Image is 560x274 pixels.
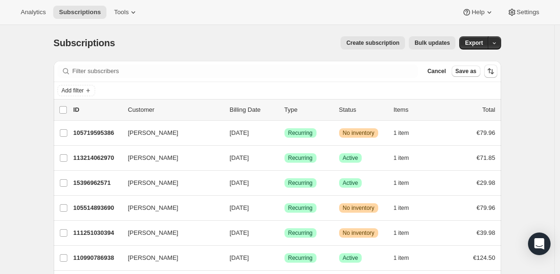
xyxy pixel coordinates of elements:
span: [DATE] [230,204,249,211]
span: 1 item [394,179,409,187]
span: Recurring [288,204,313,212]
button: Cancel [423,66,449,77]
p: Total [482,105,495,115]
span: Recurring [288,254,313,262]
span: 1 item [394,254,409,262]
div: 105719595386[PERSON_NAME][DATE]SuccessRecurringWarningNo inventory1 item€79.96 [73,126,495,140]
span: 1 item [394,204,409,212]
span: Active [343,254,358,262]
span: €79.96 [477,129,495,136]
span: Recurring [288,129,313,137]
button: Analytics [15,6,51,19]
button: Export [459,36,488,50]
span: Bulk updates [414,39,450,47]
span: [PERSON_NAME] [128,128,179,138]
span: 1 item [394,154,409,162]
button: [PERSON_NAME] [122,175,217,191]
span: Recurring [288,179,313,187]
div: Open Intercom Messenger [528,232,551,255]
div: 110990786938[PERSON_NAME][DATE]SuccessRecurringSuccessActive1 item€124.50 [73,251,495,265]
span: Active [343,154,358,162]
span: No inventory [343,229,374,237]
p: 110990786938 [73,253,121,263]
span: €29.98 [477,179,495,186]
span: €71.85 [477,154,495,161]
p: 113214062970 [73,153,121,163]
span: Settings [517,8,539,16]
div: 113214062970[PERSON_NAME][DATE]SuccessRecurringSuccessActive1 item€71.85 [73,151,495,165]
button: 1 item [394,151,420,165]
span: €124.50 [473,254,495,261]
span: [DATE] [230,179,249,186]
span: Save as [455,67,477,75]
span: [PERSON_NAME] [128,178,179,188]
div: Type [284,105,332,115]
input: Filter subscribers [73,65,418,78]
button: Bulk updates [409,36,455,50]
button: 1 item [394,126,420,140]
span: Subscriptions [59,8,101,16]
span: Cancel [427,67,446,75]
button: Tools [108,6,144,19]
span: [DATE] [230,154,249,161]
span: [PERSON_NAME] [128,203,179,213]
p: 105719595386 [73,128,121,138]
span: €39.98 [477,229,495,236]
span: [DATE] [230,254,249,261]
span: 1 item [394,229,409,237]
span: Create subscription [346,39,399,47]
p: 111251030394 [73,228,121,238]
span: [PERSON_NAME] [128,228,179,238]
button: Help [456,6,499,19]
p: 15396962571 [73,178,121,188]
button: [PERSON_NAME] [122,150,217,166]
div: 105514893690[PERSON_NAME][DATE]SuccessRecurringWarningNo inventory1 item€79.96 [73,201,495,215]
p: ID [73,105,121,115]
p: Status [339,105,386,115]
p: 105514893690 [73,203,121,213]
div: 15396962571[PERSON_NAME][DATE]SuccessRecurringSuccessActive1 item€29.98 [73,176,495,190]
button: Sort the results [484,65,497,78]
span: Recurring [288,154,313,162]
span: [DATE] [230,229,249,236]
button: 1 item [394,251,420,265]
button: [PERSON_NAME] [122,250,217,266]
button: [PERSON_NAME] [122,225,217,241]
span: Active [343,179,358,187]
span: Add filter [62,87,84,94]
span: No inventory [343,129,374,137]
span: Recurring [288,229,313,237]
button: [PERSON_NAME] [122,200,217,216]
span: 1 item [394,129,409,137]
button: Save as [452,66,480,77]
span: [PERSON_NAME] [128,153,179,163]
span: Analytics [21,8,46,16]
div: Items [394,105,441,115]
p: Customer [128,105,222,115]
button: [PERSON_NAME] [122,125,217,141]
button: Add filter [57,85,95,96]
span: [PERSON_NAME] [128,253,179,263]
span: €79.96 [477,204,495,211]
span: Subscriptions [54,38,115,48]
button: Subscriptions [53,6,106,19]
div: IDCustomerBilling DateTypeStatusItemsTotal [73,105,495,115]
button: 1 item [394,201,420,215]
span: Help [471,8,484,16]
button: Settings [502,6,545,19]
span: Tools [114,8,129,16]
p: Billing Date [230,105,277,115]
div: 111251030394[PERSON_NAME][DATE]SuccessRecurringWarningNo inventory1 item€39.98 [73,226,495,240]
button: Create subscription [341,36,405,50]
button: 1 item [394,226,420,240]
span: [DATE] [230,129,249,136]
span: Export [465,39,483,47]
button: 1 item [394,176,420,190]
span: No inventory [343,204,374,212]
